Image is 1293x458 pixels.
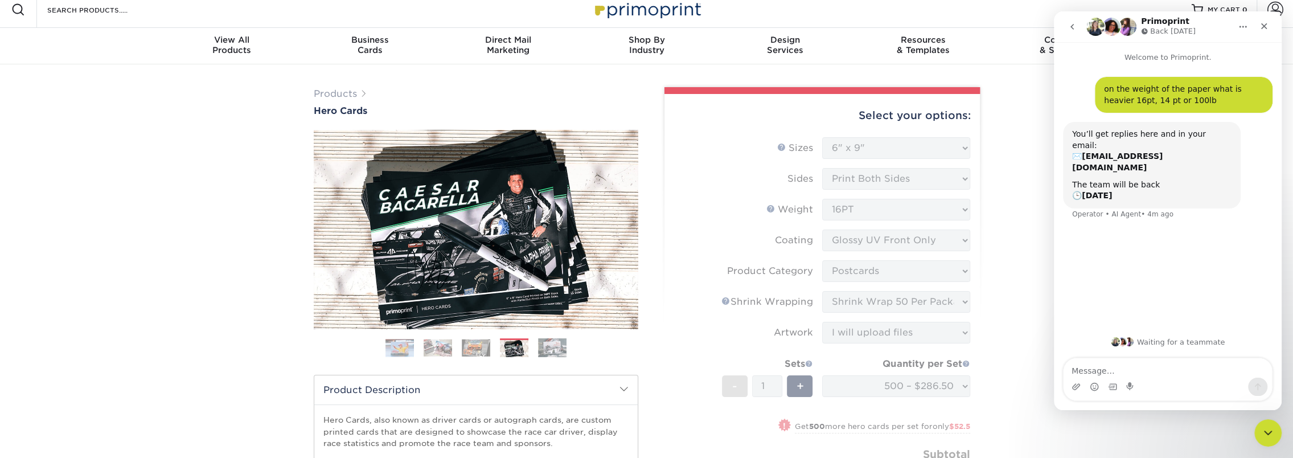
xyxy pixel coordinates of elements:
div: Industry [577,35,716,55]
a: View AllProducts [163,28,301,64]
span: MY CART [1208,5,1240,15]
span: Contact [992,35,1131,45]
a: Direct MailMarketing [439,28,577,64]
img: Hero Cards 01 [385,339,414,357]
span: 0 [1242,6,1247,14]
span: Design [716,35,854,45]
h2: Product Description [314,375,638,404]
iframe: Intercom live chat [1054,11,1282,410]
div: & Templates [854,35,992,55]
img: Hero Cards 03 [462,339,490,357]
img: Hero Cards 04 [500,340,528,358]
span: Shop By [577,35,716,45]
img: Hero Cards 04 [314,130,638,329]
div: Select your options: [674,94,971,137]
a: Hero Cards [314,105,638,116]
a: Contact& Support [992,28,1131,64]
span: Business [301,35,439,45]
a: Products [314,88,357,99]
div: Marketing [439,35,577,55]
div: & Support [992,35,1131,55]
div: Products [163,35,301,55]
input: SEARCH PRODUCTS..... [46,3,157,17]
a: Resources& Templates [854,28,992,64]
div: Cards [301,35,439,55]
img: Hero Cards 02 [424,339,452,357]
span: View All [163,35,301,45]
iframe: Intercom live chat [1254,419,1282,447]
a: Shop ByIndustry [577,28,716,64]
a: BusinessCards [301,28,439,64]
div: Services [716,35,854,55]
a: DesignServices [716,28,854,64]
span: Direct Mail [439,35,577,45]
span: Resources [854,35,992,45]
img: Hero Cards 05 [538,338,567,358]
